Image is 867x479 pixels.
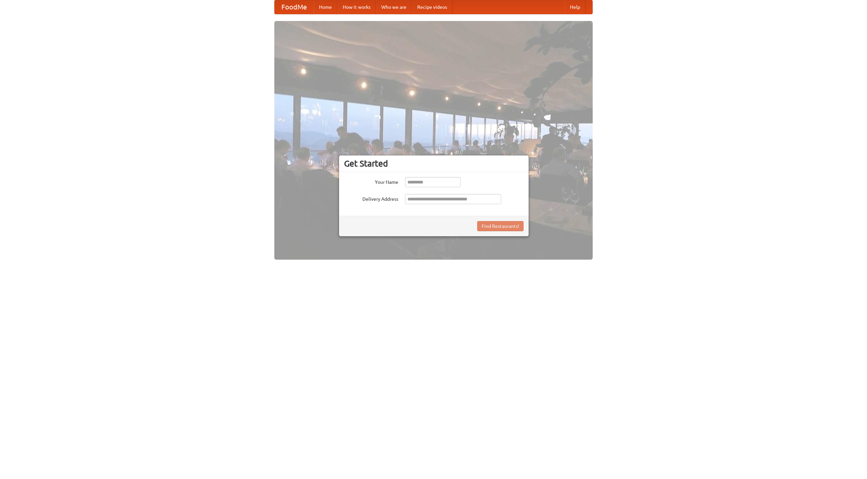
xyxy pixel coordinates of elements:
a: Who we are [376,0,412,14]
a: How it works [337,0,376,14]
a: Home [314,0,337,14]
a: Recipe videos [412,0,452,14]
button: Find Restaurants! [477,221,524,231]
a: FoodMe [275,0,314,14]
label: Your Name [344,177,398,186]
label: Delivery Address [344,194,398,202]
a: Help [565,0,586,14]
h3: Get Started [344,158,524,169]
